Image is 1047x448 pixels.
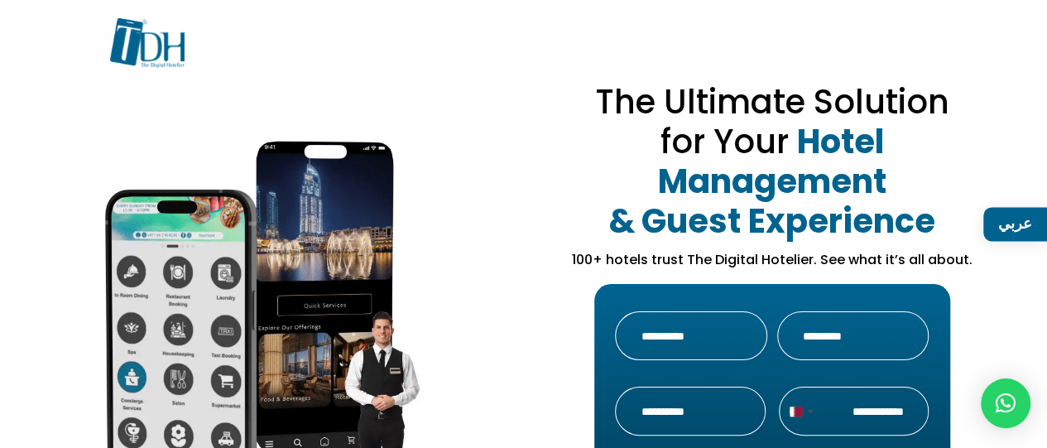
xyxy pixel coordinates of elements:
[110,18,185,68] img: TDH-logo
[609,118,934,244] strong: Hotel Management & Guest Experience
[780,388,818,435] button: Selected country
[550,250,995,270] p: 100+ hotels trust The Digital Hotelier. See what it’s all about.
[983,207,1047,241] a: عربي
[595,79,949,165] span: The Ultimate Solution for Your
